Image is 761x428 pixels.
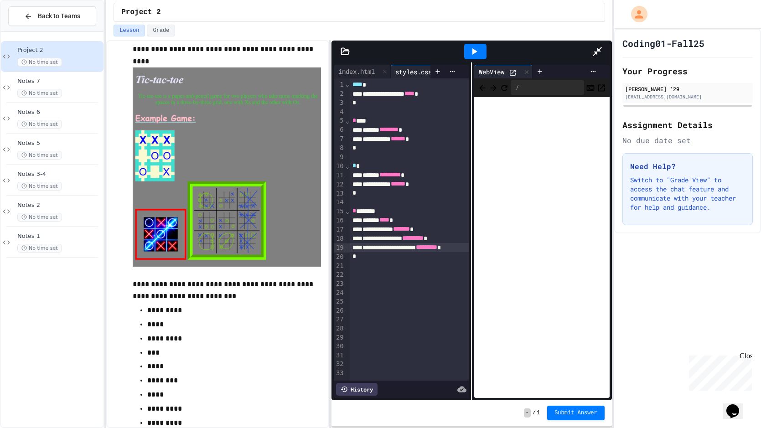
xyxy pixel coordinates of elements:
div: My Account [621,4,650,25]
button: Submit Answer [547,406,605,420]
div: 17 [334,225,345,234]
div: 24 [334,289,345,298]
h2: Assignment Details [622,119,753,131]
div: styles.css [391,67,436,77]
div: 28 [334,324,345,333]
div: 15 [334,207,345,216]
span: No time set [17,120,62,129]
span: No time set [17,182,62,191]
span: Submit Answer [554,409,597,417]
div: History [336,383,378,396]
div: index.html [334,67,379,76]
div: 22 [334,270,345,279]
div: 20 [334,253,345,262]
div: [EMAIL_ADDRESS][DOMAIN_NAME] [625,93,750,100]
span: Fold line [345,207,350,215]
div: [PERSON_NAME] '29 [625,85,750,93]
span: No time set [17,58,62,67]
div: 3 [334,98,345,108]
div: 12 [334,180,345,189]
iframe: chat widget [685,352,752,391]
div: 16 [334,216,345,225]
div: 13 [334,189,345,198]
div: 6 [334,125,345,134]
p: Switch to "Grade View" to access the chat feature and communicate with your teacher for help and ... [630,175,745,212]
span: Fold line [345,162,350,170]
div: 8 [334,144,345,153]
div: 30 [334,342,345,351]
span: Project 2 [17,46,102,54]
span: Notes 3-4 [17,170,102,178]
h1: Coding01-Fall25 [622,37,704,50]
iframe: Web Preview [474,97,609,398]
div: / [511,80,584,95]
div: 2 [334,89,345,98]
div: index.html [334,65,391,78]
button: Back to Teams [8,6,96,26]
button: Lesson [114,25,145,36]
span: Fold line [345,117,350,124]
div: 23 [334,279,345,289]
div: 1 [334,80,345,89]
div: 10 [334,162,345,171]
button: Console [586,82,595,93]
div: 26 [334,306,345,315]
div: 7 [334,134,345,144]
h2: Your Progress [622,65,753,77]
div: 9 [334,153,345,162]
span: / [533,409,536,417]
div: 5 [334,116,345,125]
span: Notes 2 [17,201,102,209]
div: 31 [334,351,345,360]
div: WebView [474,65,533,78]
div: WebView [474,67,509,77]
span: Back [478,82,487,93]
iframe: chat widget [723,392,752,419]
span: Notes 7 [17,77,102,85]
div: styles.css [391,65,448,78]
div: No due date set [622,135,753,146]
span: Notes 6 [17,108,102,116]
div: 25 [334,297,345,306]
span: Notes 1 [17,232,102,240]
span: Fold line [345,81,350,88]
span: No time set [17,213,62,222]
div: 32 [334,360,345,369]
span: Forward [489,82,498,93]
div: 29 [334,333,345,342]
span: No time set [17,151,62,160]
div: Chat with us now!Close [4,4,63,58]
span: No time set [17,89,62,98]
span: Project 2 [121,7,160,18]
button: Grade [147,25,175,36]
div: 27 [334,315,345,324]
div: 11 [334,171,345,180]
button: Open in new tab [597,82,606,93]
div: 19 [334,243,345,253]
span: 1 [537,409,540,417]
div: 18 [334,234,345,243]
button: Refresh [500,82,509,93]
span: No time set [17,244,62,253]
div: 4 [334,108,345,117]
div: 14 [334,198,345,207]
span: Back to Teams [38,11,80,21]
div: 33 [334,369,345,378]
div: 21 [334,262,345,271]
span: Notes 5 [17,139,102,147]
span: - [524,408,531,418]
h3: Need Help? [630,161,745,172]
